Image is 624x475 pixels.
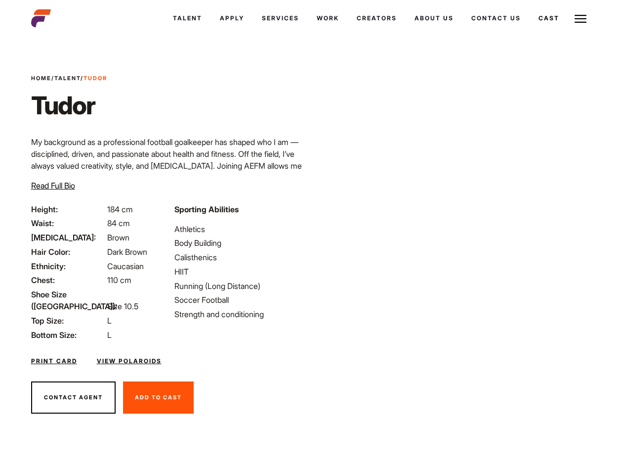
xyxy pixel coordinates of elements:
span: Height: [31,203,105,215]
button: Add To Cast [123,381,194,414]
a: Services [253,5,308,32]
li: Body Building [174,237,306,249]
span: Shoe Size ([GEOGRAPHIC_DATA]): [31,288,105,312]
li: Soccer Football [174,294,306,306]
li: HIIT [174,266,306,278]
span: Brown [107,233,129,242]
a: Print Card [31,357,77,366]
li: Calisthenics [174,251,306,263]
strong: Sporting Abilities [174,204,239,214]
span: Ethnicity: [31,260,105,272]
span: L [107,330,112,340]
button: Contact Agent [31,381,116,414]
span: L [107,316,112,326]
img: Burger icon [575,13,586,25]
a: Talent [164,5,211,32]
span: 110 cm [107,275,131,285]
h1: Tudor [31,91,107,120]
span: Chest: [31,274,105,286]
li: Strength and conditioning [174,308,306,320]
strong: Tudor [83,75,107,82]
span: Top Size: [31,315,105,327]
span: Size 10.5 [107,301,138,311]
button: Read Full Bio [31,180,75,191]
span: 84 cm [107,218,130,228]
span: Hair Color: [31,246,105,258]
a: Talent [54,75,81,82]
a: Creators [348,5,406,32]
a: Cast [530,5,568,32]
span: 184 cm [107,204,133,214]
a: Work [308,5,348,32]
span: Bottom Size: [31,329,105,341]
p: My background as a professional football goalkeeper has shaped who I am — disciplined, driven, an... [31,136,306,195]
a: About Us [406,5,462,32]
span: [MEDICAL_DATA]: [31,232,105,243]
span: Read Full Bio [31,181,75,190]
span: Add To Cast [135,394,182,401]
li: Athletics [174,223,306,235]
a: View Polaroids [97,357,162,366]
span: / / [31,74,107,83]
a: Contact Us [462,5,530,32]
span: Caucasian [107,261,144,271]
a: Home [31,75,51,82]
span: Dark Brown [107,247,147,257]
a: Apply [211,5,253,32]
img: cropped-aefm-brand-fav-22-square.png [31,8,51,28]
li: Running (Long Distance) [174,280,306,292]
span: Waist: [31,217,105,229]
